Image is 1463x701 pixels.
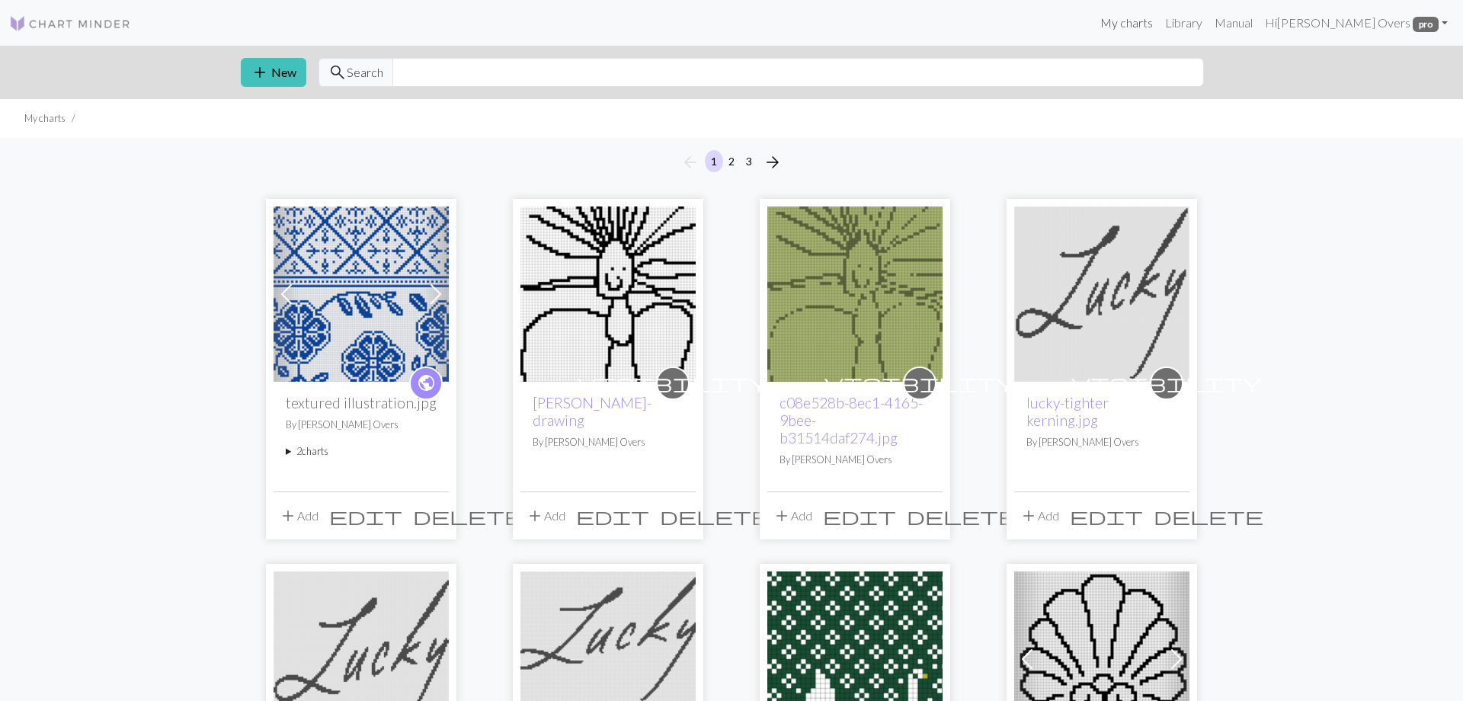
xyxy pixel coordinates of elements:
[328,62,347,83] span: search
[823,505,896,527] span: edit
[286,418,437,432] p: By [PERSON_NAME] Overs
[1026,435,1177,450] p: By [PERSON_NAME] Overs
[1159,8,1208,38] a: Library
[818,501,901,530] button: Edit
[1070,505,1143,527] span: edit
[533,435,683,450] p: By [PERSON_NAME] Overs
[576,507,649,525] i: Edit
[1014,501,1064,530] button: Add
[274,501,324,530] button: Add
[1071,368,1262,399] i: private
[660,505,770,527] span: delete
[571,501,655,530] button: Edit
[1148,501,1269,530] button: Delete
[417,371,436,395] span: public
[767,285,943,299] a: c08e528b-8ec1-4165-9bee-b31514daf274.jpg
[578,371,768,395] span: visibility
[764,152,782,173] span: arrow_forward
[655,501,775,530] button: Delete
[780,453,930,467] p: By [PERSON_NAME] Overs
[823,507,896,525] i: Edit
[824,368,1015,399] i: private
[1208,8,1259,38] a: Manual
[1070,507,1143,525] i: Edit
[757,150,788,174] button: Next
[705,150,723,172] button: 1
[740,150,758,172] button: 3
[824,371,1015,395] span: visibility
[9,14,131,33] img: Logo
[764,153,782,171] i: Next
[578,368,768,399] i: private
[520,206,696,382] img: c08e528b-8ec1-4165-9bee-b31514daf274.jpg
[274,285,449,299] a: textured illustration.jpg
[1020,505,1038,527] span: add
[274,206,449,382] img: textured illustration.jpg
[907,505,1016,527] span: delete
[767,650,943,664] a: Hat - Animals
[520,650,696,664] a: lucky copy.jpg
[773,505,791,527] span: add
[329,507,402,525] i: Edit
[1064,501,1148,530] button: Edit
[1413,17,1439,32] span: pro
[1014,650,1189,664] a: IMG_2451.jpg
[286,444,437,459] summary: 2charts
[413,505,523,527] span: delete
[767,206,943,382] img: c08e528b-8ec1-4165-9bee-b31514daf274.jpg
[251,62,269,83] span: add
[241,58,306,87] button: New
[675,150,788,174] nav: Page navigation
[408,501,528,530] button: Delete
[347,63,383,82] span: Search
[780,394,923,447] a: c08e528b-8ec1-4165-9bee-b31514daf274.jpg
[329,505,402,527] span: edit
[1014,206,1189,382] img: lucky-tighter kerning.jpg
[1154,505,1263,527] span: delete
[1094,8,1159,38] a: My charts
[417,368,436,399] i: public
[324,501,408,530] button: Edit
[722,150,741,172] button: 2
[409,367,443,400] a: public
[274,650,449,664] a: lucky copy.jpg
[533,394,651,429] a: [PERSON_NAME]-drawing
[1259,8,1454,38] a: Hi[PERSON_NAME] Overs pro
[279,505,297,527] span: add
[1014,285,1189,299] a: lucky-tighter kerning.jpg
[520,501,571,530] button: Add
[526,505,544,527] span: add
[286,394,437,411] h2: textured illustration.jpg
[1026,394,1109,429] a: lucky-tighter kerning.jpg
[520,285,696,299] a: c08e528b-8ec1-4165-9bee-b31514daf274.jpg
[24,111,66,126] li: My charts
[1071,371,1262,395] span: visibility
[901,501,1022,530] button: Delete
[767,501,818,530] button: Add
[576,505,649,527] span: edit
